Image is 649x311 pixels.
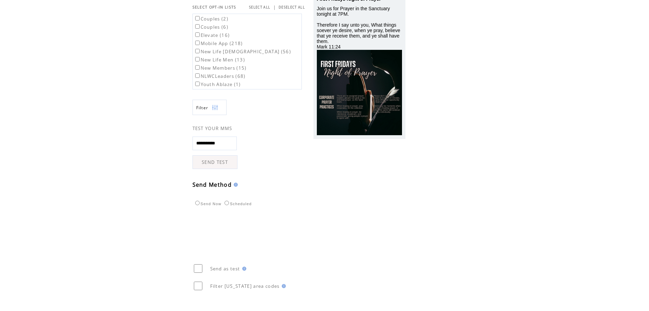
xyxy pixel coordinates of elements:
[195,49,200,53] input: New Life [DEMOGRAPHIC_DATA] (56)
[195,57,200,61] input: New Life Men (13)
[212,100,218,115] img: filters.png
[280,284,286,288] img: help.gif
[192,155,237,169] a: SEND TEST
[194,57,245,63] label: New Life Men (13)
[194,202,221,206] label: Send Now
[192,5,236,10] span: SELECT OPT-IN LISTS
[210,266,240,272] span: Send as test
[194,32,230,38] label: Elevate (16)
[195,65,200,70] input: New Members (15)
[194,48,291,55] label: New Life [DEMOGRAPHIC_DATA] (56)
[225,201,229,205] input: Scheduled
[210,283,280,289] span: Filter [US_STATE] area codes
[192,100,227,115] a: Filter
[194,65,247,71] label: New Members (15)
[194,73,246,79] label: NLWCLeaders (68)
[195,73,200,78] input: NLWCLeaders (68)
[195,41,200,45] input: Mobile App (218)
[240,267,246,271] img: help.gif
[273,4,276,10] span: |
[223,202,252,206] label: Scheduled
[194,81,241,87] label: Youth Ablaze (1)
[194,24,229,30] label: Couples (6)
[232,183,238,187] img: help.gif
[194,40,243,46] label: Mobile App (218)
[195,24,200,29] input: Couples (6)
[195,201,200,205] input: Send Now
[192,125,232,131] span: TEST YOUR MMS
[317,6,400,50] span: Join us for Prayer in the Sanctuary tonight at 7PM. Therefore I say unto you, What things soever ...
[194,16,229,22] label: Couples (2)
[196,105,208,111] span: Show filters
[249,5,270,10] a: SELECT ALL
[195,16,200,20] input: Couples (2)
[195,82,200,86] input: Youth Ablaze (1)
[279,5,305,10] a: DESELECT ALL
[195,32,200,37] input: Elevate (16)
[192,181,232,188] span: Send Method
